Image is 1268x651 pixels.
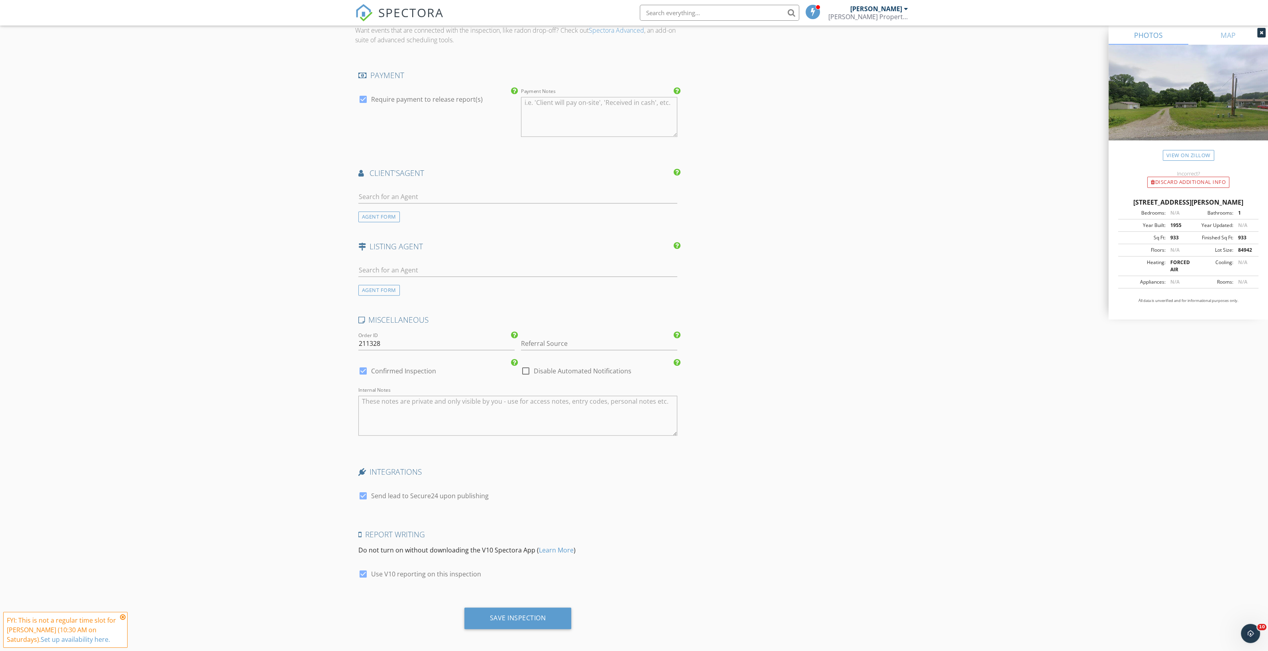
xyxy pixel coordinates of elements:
div: AGENT FORM [358,285,400,296]
a: Set up availability here. [41,635,110,644]
div: 1955 [1166,222,1188,229]
input: Search everything... [640,5,799,21]
span: N/A [1238,278,1247,285]
div: Heating: [1121,259,1166,273]
div: Sq Ft: [1121,234,1166,241]
span: N/A [1238,259,1247,266]
div: 933 [1166,234,1188,241]
span: client's [370,168,400,178]
span: N/A [1170,247,1180,253]
span: N/A [1238,222,1247,229]
div: FYI: This is not a regular time slot for [PERSON_NAME] (10:30 AM on Saturdays). [7,615,118,644]
div: Year Built: [1121,222,1166,229]
div: Discard Additional info [1147,177,1229,188]
h4: MISCELLANEOUS [358,315,678,325]
div: Floors: [1121,247,1166,254]
a: Spectora Advanced [589,26,644,35]
input: Search for an Agent [358,264,678,277]
div: FORCED AIR [1166,259,1188,273]
input: Search for an Agent [358,190,678,203]
div: Bedrooms: [1121,209,1166,217]
h4: INTEGRATIONS [358,467,678,477]
a: Learn More [539,546,574,554]
h4: AGENT [358,168,678,178]
div: Finished Sq Ft: [1188,234,1233,241]
img: streetview [1109,45,1268,160]
div: Appliances: [1121,278,1166,286]
div: Baker Property Inspections [828,13,908,21]
label: Send lead to Secure24 upon publishing [371,492,489,500]
div: Year Updated: [1188,222,1233,229]
p: Do not turn on without downloading the V10 Spectora App ( ) [358,545,678,555]
label: Require payment to release report(s) [371,95,483,103]
a: PHOTOS [1109,26,1188,45]
a: SPECTORA [355,11,444,28]
div: [PERSON_NAME] [850,5,902,13]
div: Bathrooms: [1188,209,1233,217]
p: Want events that are connected with the inspection, like radon drop-off? Check out , an add-on su... [355,26,681,45]
h4: LISTING AGENT [358,241,678,252]
label: Use V10 reporting on this inspection [371,570,481,578]
iframe: Intercom live chat [1241,624,1260,643]
span: SPECTORA [378,4,444,21]
div: Cooling: [1188,259,1233,273]
div: Rooms: [1188,278,1233,286]
div: Incorrect? [1109,170,1268,177]
div: AGENT FORM [358,211,400,222]
a: View on Zillow [1163,150,1214,161]
div: 84942 [1233,247,1256,254]
a: MAP [1188,26,1268,45]
h4: Report Writing [358,529,678,540]
img: The Best Home Inspection Software - Spectora [355,4,373,22]
label: Confirmed Inspection [371,367,436,375]
div: [STREET_ADDRESS][PERSON_NAME] [1118,197,1258,207]
textarea: Internal Notes [358,396,678,436]
label: Disable Automated Notifications [534,367,631,375]
p: All data is unverified and for informational purposes only. [1118,298,1258,304]
div: 933 [1233,234,1256,241]
div: Save Inspection [490,614,546,622]
span: N/A [1170,209,1180,216]
span: 10 [1257,624,1266,630]
span: N/A [1170,278,1180,285]
div: 1 [1233,209,1256,217]
h4: PAYMENT [358,70,678,81]
input: Referral Source [521,337,677,350]
div: Lot Size: [1188,247,1233,254]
